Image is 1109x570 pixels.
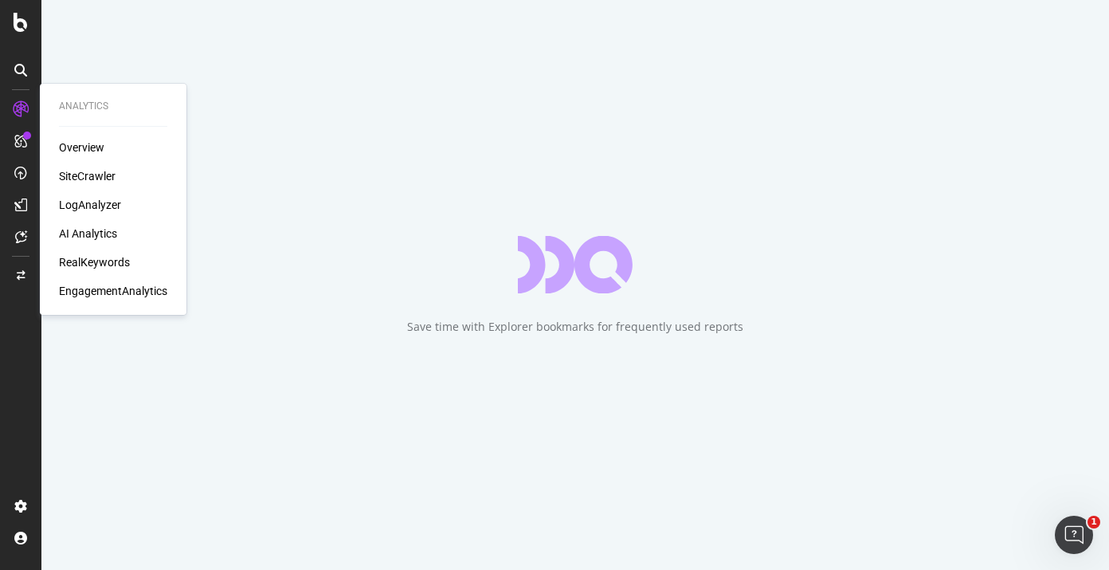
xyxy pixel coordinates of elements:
[1087,516,1100,529] span: 1
[1055,516,1093,554] iframe: Intercom live chat
[59,168,116,184] a: SiteCrawler
[59,140,104,155] a: Overview
[59,197,121,213] a: LogAnalyzer
[59,100,167,113] div: Analytics
[407,319,743,335] div: Save time with Explorer bookmarks for frequently used reports
[59,226,117,242] a: AI Analytics
[518,236,633,293] div: animation
[59,254,130,270] a: RealKeywords
[59,283,167,299] a: EngagementAnalytics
